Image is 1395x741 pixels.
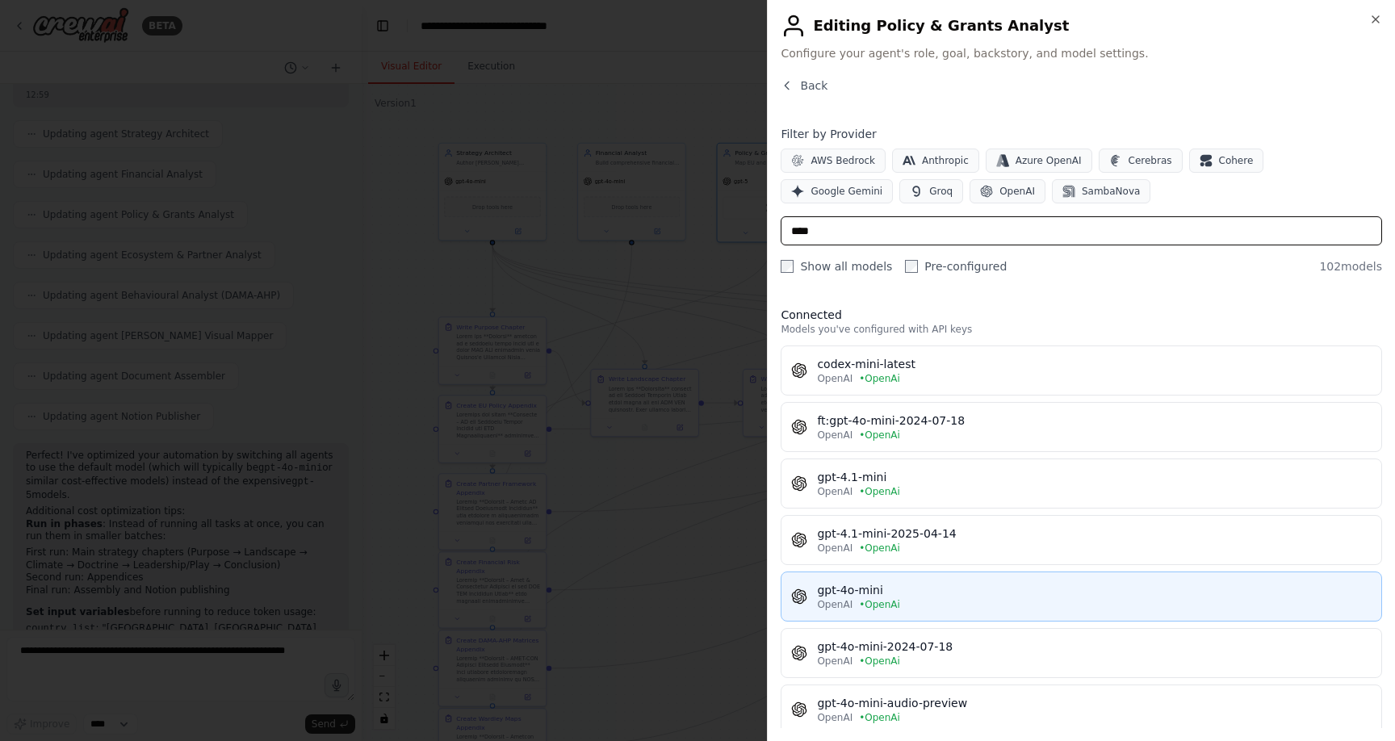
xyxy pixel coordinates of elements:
[1052,179,1150,203] button: SambaNova
[781,402,1382,452] button: ft:gpt-4o-mini-2024-07-18OpenAI•OpenAi
[1082,185,1140,198] span: SambaNova
[859,485,900,498] span: • OpenAi
[781,13,1382,39] h2: Editing Policy & Grants Analyst
[817,711,852,724] span: OpenAI
[817,525,1372,542] div: gpt-4.1-mini-2025-04-14
[1016,154,1082,167] span: Azure OpenAI
[817,469,1372,485] div: gpt-4.1-mini
[817,542,852,555] span: OpenAI
[859,598,900,611] span: • OpenAi
[859,655,900,668] span: • OpenAi
[781,323,1382,336] p: Models you've configured with API keys
[781,571,1382,622] button: gpt-4o-miniOpenAI•OpenAi
[905,258,1007,274] label: Pre-configured
[781,45,1382,61] span: Configure your agent's role, goal, backstory, and model settings.
[1219,154,1254,167] span: Cohere
[781,515,1382,565] button: gpt-4.1-mini-2025-04-14OpenAI•OpenAi
[859,542,900,555] span: • OpenAi
[929,185,953,198] span: Groq
[817,655,852,668] span: OpenAI
[986,149,1092,173] button: Azure OpenAI
[781,258,892,274] label: Show all models
[892,149,979,173] button: Anthropic
[817,582,1372,598] div: gpt-4o-mini
[899,179,963,203] button: Groq
[781,77,827,94] button: Back
[781,260,794,273] input: Show all models
[781,307,1382,323] h3: Connected
[922,154,969,167] span: Anthropic
[781,126,1382,142] h4: Filter by Provider
[781,179,893,203] button: Google Gemini
[781,345,1382,396] button: codex-mini-latestOpenAI•OpenAi
[781,684,1382,735] button: gpt-4o-mini-audio-previewOpenAI•OpenAi
[811,154,875,167] span: AWS Bedrock
[817,356,1372,372] div: codex-mini-latest
[859,372,900,385] span: • OpenAi
[817,429,852,442] span: OpenAI
[970,179,1045,203] button: OpenAI
[859,711,900,724] span: • OpenAi
[1129,154,1172,167] span: Cerebras
[1099,149,1183,173] button: Cerebras
[1319,258,1382,274] span: 102 models
[817,412,1372,429] div: ft:gpt-4o-mini-2024-07-18
[817,372,852,385] span: OpenAI
[817,638,1372,655] div: gpt-4o-mini-2024-07-18
[811,185,882,198] span: Google Gemini
[781,149,886,173] button: AWS Bedrock
[817,598,852,611] span: OpenAI
[817,695,1372,711] div: gpt-4o-mini-audio-preview
[1189,149,1264,173] button: Cohere
[781,458,1382,509] button: gpt-4.1-miniOpenAI•OpenAi
[859,429,900,442] span: • OpenAi
[817,485,852,498] span: OpenAI
[905,260,918,273] input: Pre-configured
[800,77,827,94] span: Back
[999,185,1035,198] span: OpenAI
[781,628,1382,678] button: gpt-4o-mini-2024-07-18OpenAI•OpenAi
